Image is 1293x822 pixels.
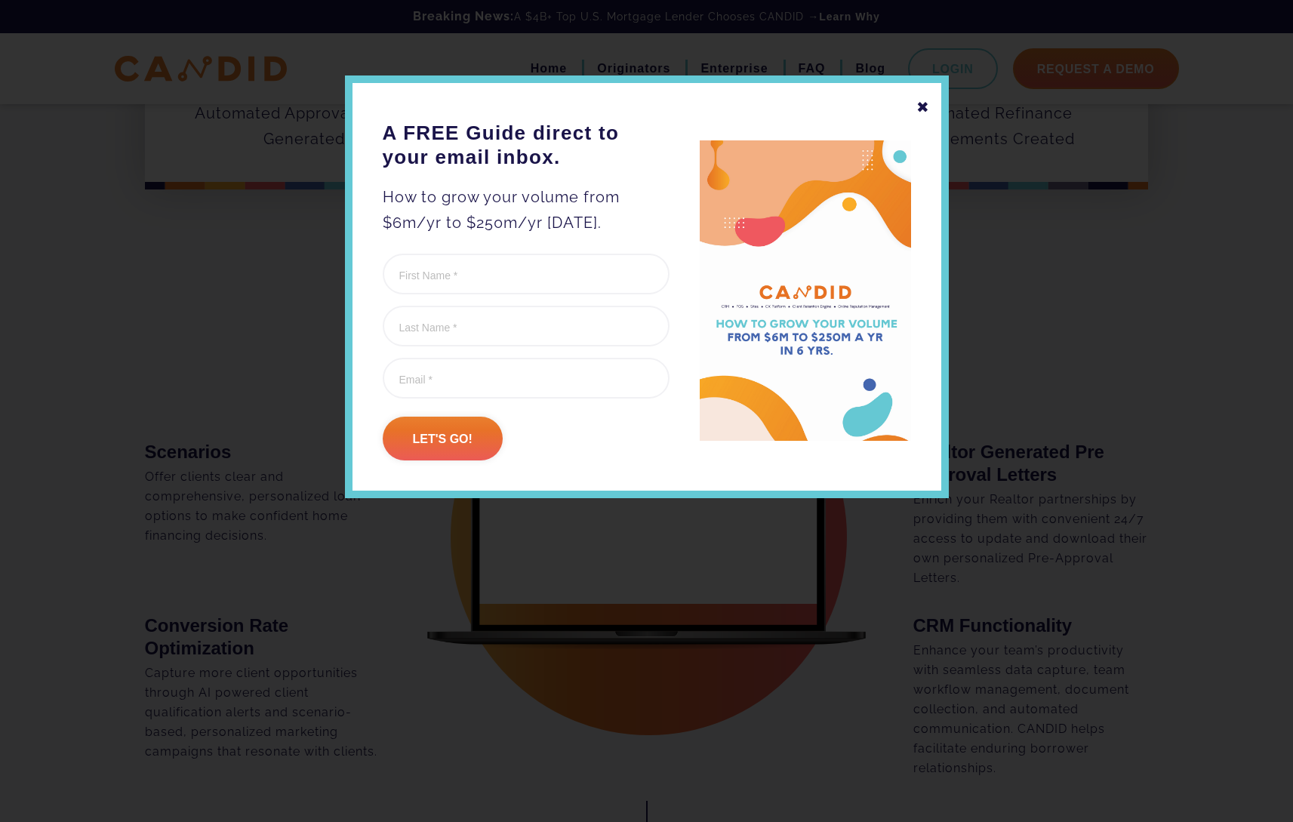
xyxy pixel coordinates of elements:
div: ✖ [916,94,930,120]
input: Email * [383,358,670,399]
input: First Name * [383,254,670,294]
h3: A FREE Guide direct to your email inbox. [383,121,670,169]
input: Let's go! [383,417,503,460]
p: How to grow your volume from $6m/yr to $250m/yr [DATE]. [383,184,670,236]
img: A FREE Guide direct to your email inbox. [700,140,911,442]
input: Last Name * [383,306,670,346]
